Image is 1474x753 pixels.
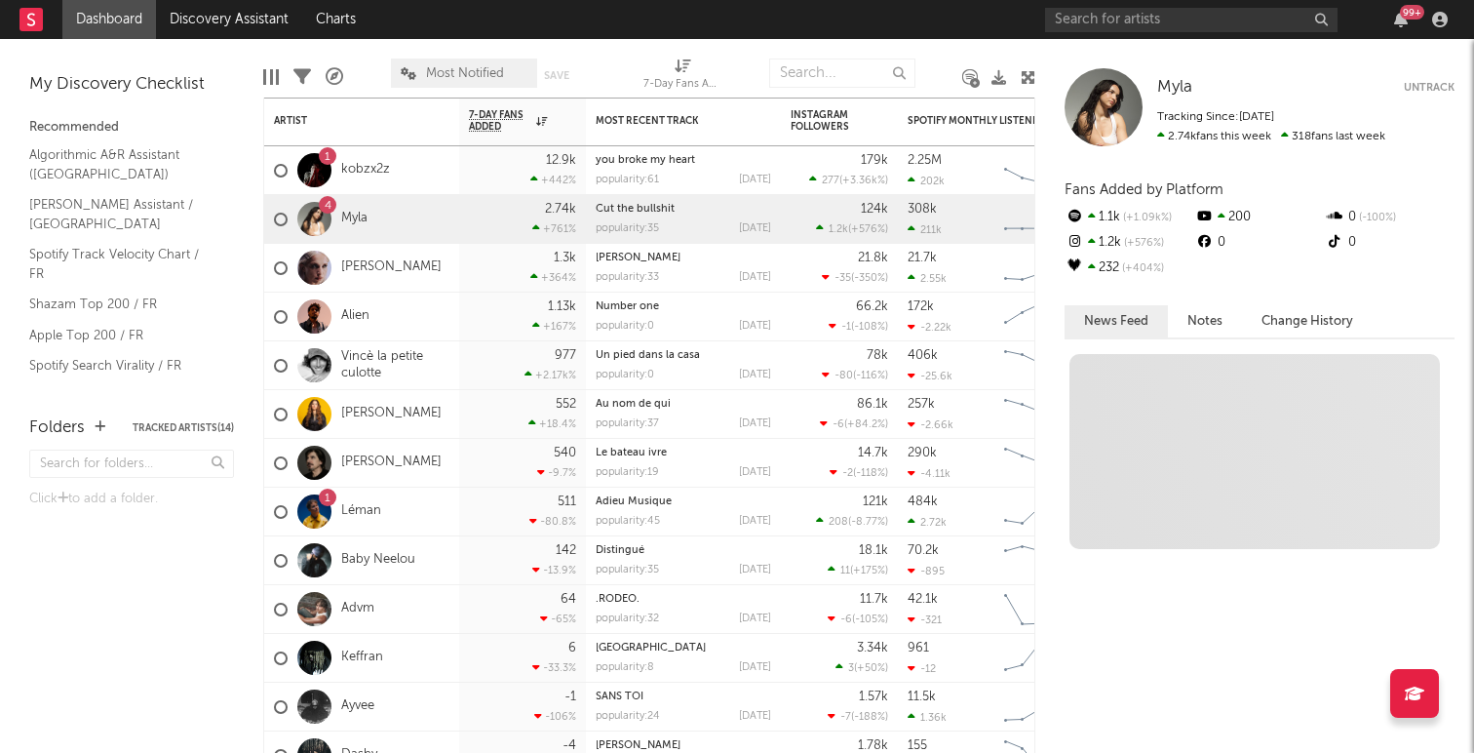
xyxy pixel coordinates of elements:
div: 232 [1065,256,1194,281]
span: -2 [842,468,853,479]
span: -350 % [854,273,885,284]
span: -100 % [1356,213,1396,223]
div: 66.2k [856,300,888,313]
div: SANS TOI [596,692,771,702]
button: Untrack [1404,78,1455,98]
div: 1.2k [1065,230,1194,256]
div: 99 + [1400,5,1424,20]
div: ( ) [835,661,888,674]
span: +576 % [851,224,885,235]
span: Most Notified [426,67,504,80]
svg: Chart title [995,585,1083,634]
a: [PERSON_NAME] [341,406,442,422]
div: ( ) [816,222,888,235]
div: -1 [564,691,576,703]
div: Cut the bullshit [596,204,771,215]
div: Folders [29,416,85,440]
div: 12.9k [546,154,576,167]
div: popularity: 0 [596,321,654,332]
span: 318 fans last week [1157,131,1385,142]
button: Save [544,70,569,81]
div: 18.1k [859,544,888,557]
svg: Chart title [995,146,1083,195]
div: Spotify Monthly Listeners [908,115,1054,127]
button: 99+ [1394,12,1408,27]
div: 540 [554,447,576,459]
span: -7 [840,712,851,723]
span: 3 [848,663,854,674]
div: ( ) [828,564,888,576]
div: 1.78k [858,739,888,752]
a: Advm [341,601,374,617]
div: 172k [908,300,934,313]
div: PALERMO [596,643,771,654]
div: +18.4 % [528,417,576,430]
svg: Chart title [995,683,1083,732]
svg: Chart title [995,293,1083,341]
a: Adieu Musique [596,496,672,507]
div: Filters [293,49,311,105]
div: -2.22k [908,321,951,334]
svg: Chart title [995,439,1083,488]
a: Alien [341,308,369,325]
div: 2.25M [908,154,942,167]
a: you broke my heart [596,155,695,166]
div: ( ) [822,369,888,381]
div: -4.11k [908,467,950,480]
div: you broke my heart [596,155,771,166]
span: -105 % [855,614,885,625]
a: Léman [341,503,381,520]
span: +50 % [857,663,885,674]
a: [PERSON_NAME] [596,253,680,263]
div: Le bateau ivre [596,448,771,458]
div: [DATE] [739,223,771,234]
div: 7-Day Fans Added (7-Day Fans Added) [643,73,721,97]
div: ( ) [809,174,888,186]
div: 290k [908,447,937,459]
div: Most Recent Track [596,115,742,127]
div: A&R Pipeline [326,49,343,105]
div: 211k [908,223,942,236]
div: -9.7 % [537,466,576,479]
div: popularity: 24 [596,711,660,722]
div: popularity: 0 [596,370,654,380]
div: Artist [274,115,420,127]
div: +167 % [532,320,576,333]
svg: Chart title [995,195,1083,244]
div: 121k [863,495,888,508]
div: -321 [908,614,942,626]
span: +576 % [1121,238,1164,249]
span: -116 % [856,371,885,381]
div: 70.2k [908,544,939,557]
a: Baby Neelou [341,552,415,569]
div: 78k [867,349,888,362]
div: 977 [555,349,576,362]
a: Cut the bullshit [596,204,675,215]
div: 1.3k [554,252,576,264]
div: 308k [908,203,937,216]
div: +761 % [532,222,576,235]
div: 2.74k [545,203,576,216]
div: -12 [908,662,936,675]
span: Myla [1157,79,1192,96]
span: -6 [840,614,852,625]
div: Un pied dans la casa [596,350,771,361]
svg: Chart title [995,634,1083,683]
span: -118 % [856,468,885,479]
div: -33.3 % [532,661,576,674]
div: 202k [908,175,945,187]
div: ( ) [829,320,888,333]
div: popularity: 35 [596,223,659,234]
div: -25.6k [908,370,952,382]
a: [PERSON_NAME] [596,740,680,751]
a: Spotify Track Velocity Chart / FR [29,244,214,284]
a: Myla [1157,78,1192,98]
div: [DATE] [739,711,771,722]
input: Search for artists [1045,8,1338,32]
a: Un pied dans la casa [596,350,700,361]
svg: Chart title [995,244,1083,293]
span: Tracking Since: [DATE] [1157,111,1274,123]
svg: Chart title [995,390,1083,439]
div: [DATE] [739,662,771,673]
div: 3.34k [857,642,888,654]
